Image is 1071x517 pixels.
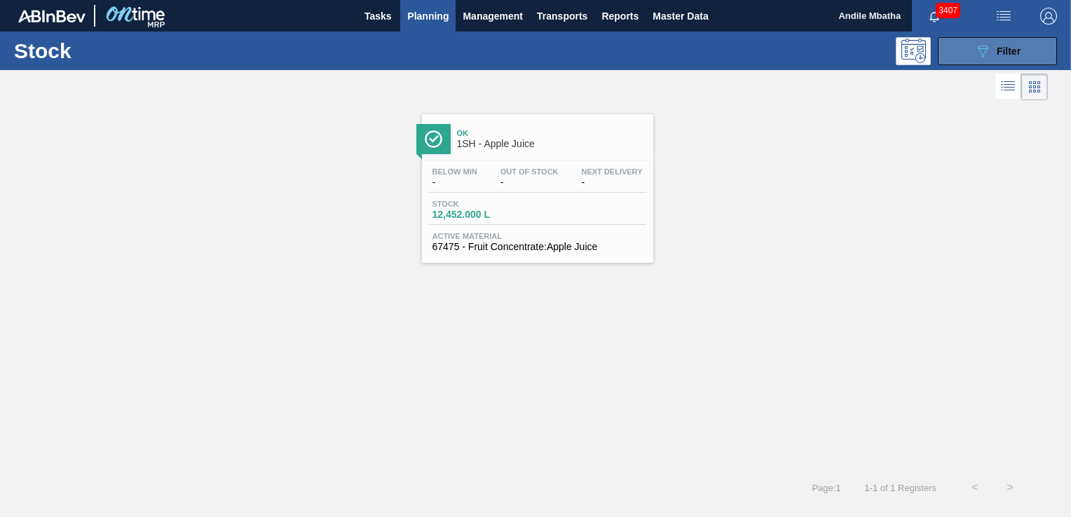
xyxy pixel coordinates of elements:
[912,6,957,26] button: Notifications
[500,167,559,176] span: Out Of Stock
[407,8,449,25] span: Planning
[18,10,86,22] img: TNhmsLtSVTkK8tSr43FrP2fwEKptu5GPRR3wAAAABJRU5ErkJggg==
[425,130,442,148] img: Ícone
[653,8,708,25] span: Master Data
[537,8,587,25] span: Transports
[992,470,1028,505] button: >
[896,37,931,65] div: Programming: no user selected
[957,470,992,505] button: <
[862,483,936,493] span: 1 - 1 of 1 Registers
[463,8,523,25] span: Management
[997,46,1021,57] span: Filter
[14,43,215,59] h1: Stock
[500,177,559,188] span: -
[432,200,531,208] span: Stock
[432,232,643,240] span: Active Material
[457,129,646,137] span: Ok
[432,177,477,188] span: -
[362,8,393,25] span: Tasks
[457,139,646,149] span: 1SH - Apple Juice
[938,37,1057,65] button: Filter
[1021,74,1048,100] div: Card Vision
[995,8,1012,25] img: userActions
[995,74,1021,100] div: List Vision
[432,209,531,220] span: 12,452.000 L
[601,8,639,25] span: Reports
[582,177,643,188] span: -
[1040,8,1057,25] img: Logout
[432,167,477,176] span: Below Min
[582,167,643,176] span: Next Delivery
[812,483,840,493] span: Page : 1
[936,3,960,18] span: 3407
[432,242,643,252] span: 67475 - Fruit Concentrate:Apple Juice
[411,104,660,263] a: ÍconeOk1SH - Apple JuiceBelow Min-Out Of Stock-Next Delivery-Stock12,452.000 LActive Material6747...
